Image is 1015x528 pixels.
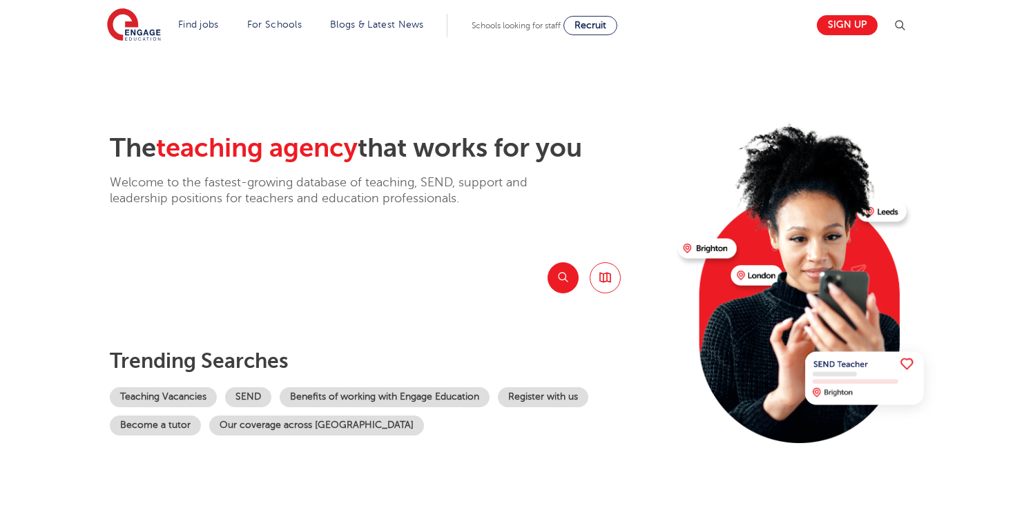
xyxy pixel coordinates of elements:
[110,175,565,207] p: Welcome to the fastest-growing database of teaching, SEND, support and leadership positions for t...
[280,387,490,407] a: Benefits of working with Engage Education
[110,133,667,164] h2: The that works for you
[156,133,358,163] span: teaching agency
[110,387,217,407] a: Teaching Vacancies
[110,349,667,373] p: Trending searches
[107,8,161,43] img: Engage Education
[548,262,579,293] button: Search
[110,415,201,436] a: Become a tutor
[498,387,588,407] a: Register with us
[574,20,606,30] span: Recruit
[817,15,878,35] a: Sign up
[563,16,617,35] a: Recruit
[178,19,219,30] a: Find jobs
[330,19,424,30] a: Blogs & Latest News
[225,387,271,407] a: SEND
[247,19,302,30] a: For Schools
[209,415,424,436] a: Our coverage across [GEOGRAPHIC_DATA]
[472,21,561,30] span: Schools looking for staff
